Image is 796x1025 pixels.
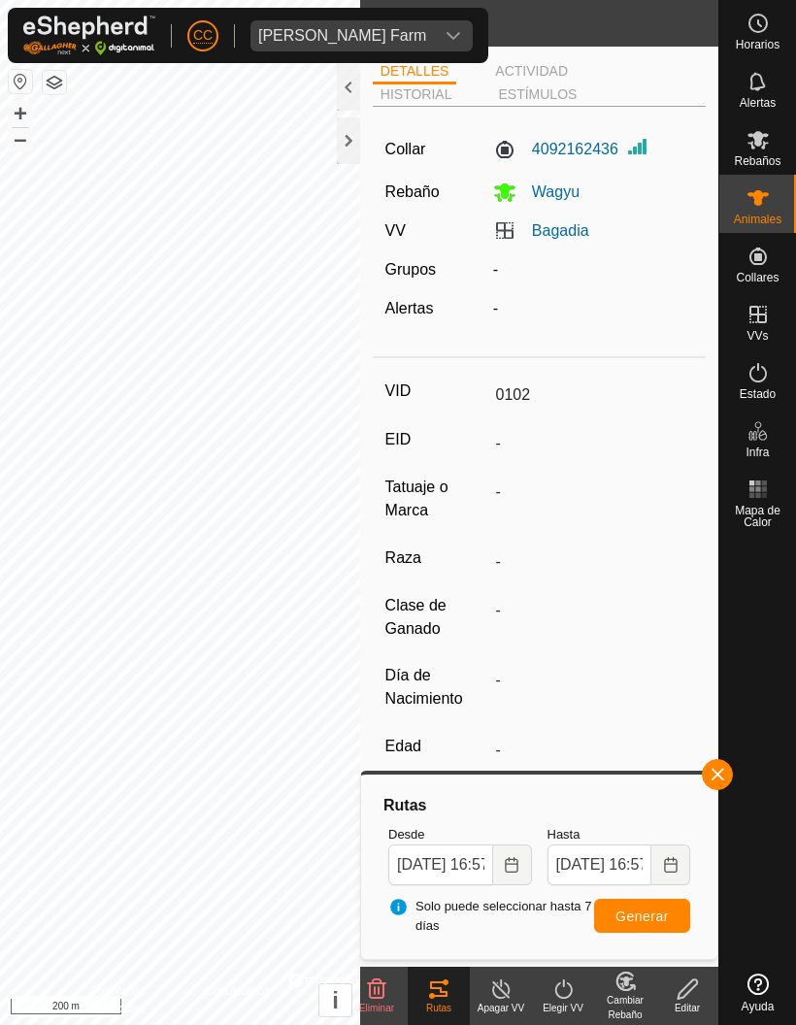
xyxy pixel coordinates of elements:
span: Rebaños [734,155,780,167]
h2: 0102 [411,11,718,36]
label: Tatuaje o Marca [385,476,488,522]
li: DETALLES [373,61,457,84]
label: Edad [385,734,488,759]
span: Estado [740,388,776,400]
span: Ayuda [742,1001,775,1012]
div: Editar [656,1001,718,1015]
span: Alarcia Monja Farm [250,20,434,51]
button: Restablecer Mapa [9,70,32,93]
label: Clase de Ganado [385,594,488,641]
label: Alertas [385,300,434,316]
button: Choose Date [493,844,532,885]
span: Generar [615,909,669,924]
span: Solo puede seleccionar hasta 7 días [388,897,594,935]
a: Bagadia [532,222,589,239]
label: Grupos [385,261,436,278]
span: VVs [746,330,768,342]
button: i [319,984,351,1016]
img: Logo Gallagher [23,16,155,55]
div: Apagar VV [470,1001,532,1015]
div: dropdown trigger [434,20,473,51]
div: - [485,297,702,320]
a: Ayuda [719,966,796,1020]
div: Elegir VV [532,1001,594,1015]
img: Intensidad de Señal [626,135,649,158]
label: VID [385,379,488,404]
label: Día de Nacimiento [385,664,488,711]
button: + [9,102,32,125]
label: EID [385,427,488,452]
span: Eliminar [359,1003,394,1013]
button: Capas del Mapa [43,71,66,94]
span: Collares [736,272,779,283]
div: Rutas [381,794,698,817]
span: Alertas [740,97,776,109]
span: Wagyu [516,183,580,200]
button: – [9,127,32,150]
li: ACTIVIDAD [487,61,576,82]
label: VV [385,222,406,239]
button: Generar [594,899,690,933]
label: 4092162436 [493,138,618,161]
span: i [332,987,339,1013]
div: - [485,258,702,281]
span: Infra [746,446,769,458]
div: Rutas [408,1001,470,1015]
label: Desde [388,825,532,844]
span: Horarios [736,39,779,50]
div: [PERSON_NAME] Farm [258,28,426,44]
span: Animales [734,214,781,225]
label: Collar [385,138,426,161]
button: Choose Date [651,844,690,885]
label: Raza [385,546,488,571]
div: Cambiar Rebaño [594,993,656,1022]
label: Hasta [547,825,691,844]
a: Política de Privacidad [90,982,182,1017]
a: Contáctenos [205,982,270,1017]
span: Mapa de Calor [724,505,791,528]
li: ESTÍMULOS [490,84,584,105]
li: HISTORIAL [373,84,460,105]
label: Rebaño [385,183,440,200]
